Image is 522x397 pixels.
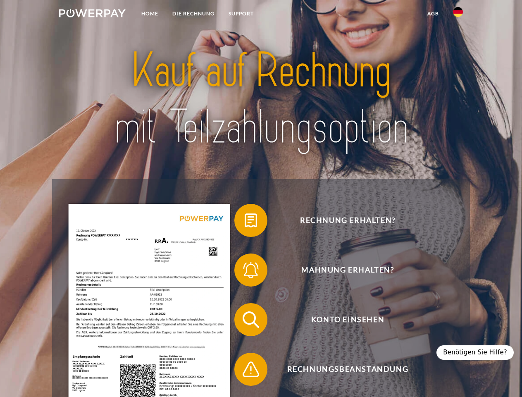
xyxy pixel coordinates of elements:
button: Mahnung erhalten? [234,254,449,287]
span: Rechnung erhalten? [246,204,449,237]
span: Konto einsehen [246,303,449,336]
button: Konto einsehen [234,303,449,336]
img: de [453,7,463,17]
img: title-powerpay_de.svg [79,40,443,158]
span: Rechnungsbeanstandung [246,353,449,386]
a: DIE RECHNUNG [165,6,222,21]
img: qb_bill.svg [241,210,261,231]
button: Rechnungsbeanstandung [234,353,449,386]
img: qb_search.svg [241,309,261,330]
a: Home [134,6,165,21]
span: Mahnung erhalten? [246,254,449,287]
button: Rechnung erhalten? [234,204,449,237]
div: Benötigen Sie Hilfe? [436,345,514,360]
a: SUPPORT [222,6,261,21]
img: logo-powerpay-white.svg [59,9,126,17]
img: qb_bell.svg [241,260,261,280]
img: qb_warning.svg [241,359,261,380]
a: agb [420,6,446,21]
